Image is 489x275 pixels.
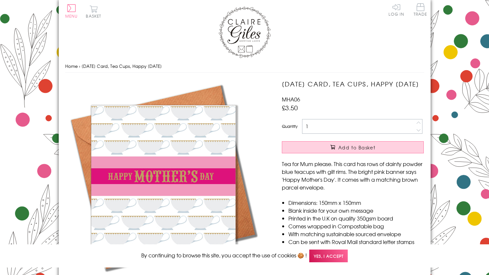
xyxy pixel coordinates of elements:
li: Blank inside for your own message [288,206,424,214]
img: Mother's Day Card, Tea Cups, Happy Mother's Day [65,79,261,275]
a: Log In [389,3,404,16]
a: Trade [414,3,427,17]
nav: breadcrumbs [65,60,424,73]
li: Comes wrapped in Compostable bag [288,222,424,230]
h1: [DATE] Card, Tea Cups, Happy [DATE] [282,79,424,89]
button: Add to Basket [282,141,424,153]
span: Trade [414,3,427,16]
span: MHA06 [282,95,300,103]
li: Dimensions: 150mm x 150mm [288,199,424,206]
span: Yes, I accept [309,250,348,262]
button: Menu [65,4,78,18]
li: With matching sustainable sourced envelope [288,230,424,238]
li: Printed in the U.K on quality 350gsm board [288,214,424,222]
label: Quantity [282,123,298,129]
span: [DATE] Card, Tea Cups, Happy [DATE] [82,63,162,69]
img: Claire Giles Greetings Cards [219,7,271,58]
p: Tea for Mum please. This card has rows of dainty powder blue teacups with gilt rims. The bright p... [282,160,424,191]
span: Menu [65,13,78,19]
span: › [79,63,80,69]
li: Can be sent with Royal Mail standard letter stamps [288,238,424,246]
button: Basket [85,5,103,18]
span: Add to Basket [338,144,375,151]
a: Home [65,63,78,69]
span: £3.50 [282,103,298,112]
